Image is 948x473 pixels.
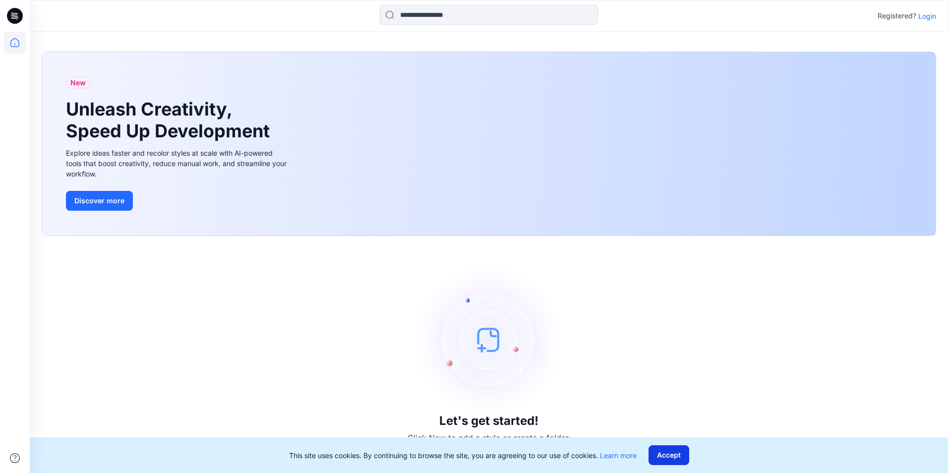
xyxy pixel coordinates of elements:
span: New [70,77,86,89]
p: Login [918,11,936,21]
a: Learn more [600,451,637,460]
p: This site uses cookies. By continuing to browse the site, you are agreeing to our use of cookies. [289,450,637,461]
p: Click New to add a style or create a folder. [408,432,570,444]
a: Discover more [66,191,289,211]
button: Accept [649,445,689,465]
h1: Unleash Creativity, Speed Up Development [66,99,274,141]
button: Discover more [66,191,133,211]
p: Registered? [878,10,916,22]
h3: Let's get started! [439,414,538,428]
div: Explore ideas faster and recolor styles at scale with AI-powered tools that boost creativity, red... [66,148,289,179]
img: empty-state-image.svg [415,265,563,414]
